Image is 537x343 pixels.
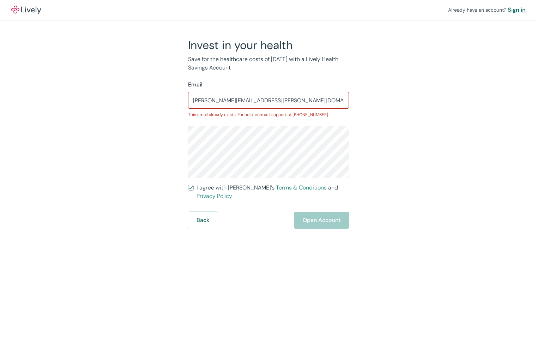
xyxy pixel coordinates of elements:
span: I agree with [PERSON_NAME]’s and [197,183,349,200]
div: Already have an account? [448,6,526,14]
h2: Invest in your health [188,38,349,52]
p: Save for the healthcare costs of [DATE] with a Lively Health Savings Account [188,55,349,72]
a: Sign in [508,6,526,14]
a: Terms & Conditions [276,184,327,191]
button: Back [188,212,218,229]
img: Lively [11,6,41,14]
p: This email already exists. For help, contact support at [PHONE_NUMBER] [188,112,349,118]
a: Privacy Policy [197,192,232,200]
a: LivelyLively [11,6,41,14]
label: Email [188,80,203,89]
